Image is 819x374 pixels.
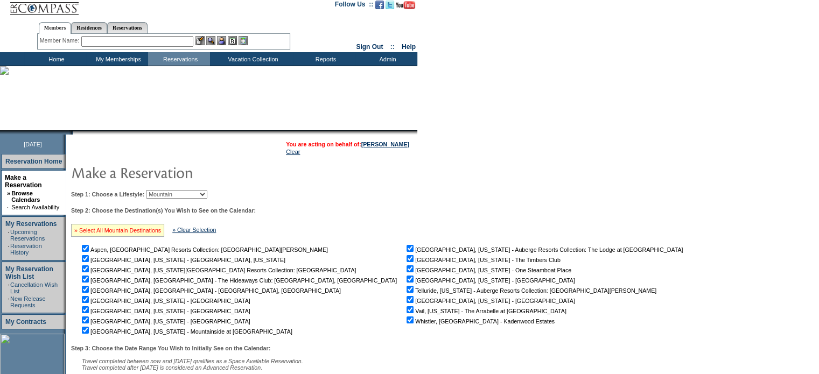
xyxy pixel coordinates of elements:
td: Admin [355,52,417,66]
nobr: Aspen, [GEOGRAPHIC_DATA] Resorts Collection: [GEOGRAPHIC_DATA][PERSON_NAME] [80,246,328,253]
td: · [8,243,9,256]
img: Impersonate [217,36,226,45]
td: Vacation Collection [210,52,293,66]
a: My Reservations [5,220,57,228]
nobr: [GEOGRAPHIC_DATA], [US_STATE] - [GEOGRAPHIC_DATA] [404,298,575,304]
a: Help [402,43,416,51]
nobr: [GEOGRAPHIC_DATA], [US_STATE] - [GEOGRAPHIC_DATA] [404,277,575,284]
img: View [206,36,215,45]
a: Follow us on Twitter [386,4,394,10]
td: · [8,281,9,294]
a: Make a Reservation [5,174,42,189]
div: Member Name: [40,36,81,45]
td: · [7,204,10,210]
img: promoShadowLeftCorner.gif [69,130,73,135]
a: Reservation History [10,243,42,256]
nobr: [GEOGRAPHIC_DATA], [US_STATE] - Auberge Resorts Collection: The Lodge at [GEOGRAPHIC_DATA] [404,246,683,253]
b: » [7,190,10,196]
img: pgTtlMakeReservation.gif [71,161,286,183]
a: My Contracts [5,318,46,326]
a: Reservation Home [5,158,62,165]
td: · [8,295,9,308]
nobr: [GEOGRAPHIC_DATA], [US_STATE] - One Steamboat Place [404,267,571,273]
a: Members [39,22,72,34]
b: Step 2: Choose the Destination(s) You Wish to See on the Calendar: [71,207,256,214]
a: » Select All Mountain Destinations [74,227,161,234]
a: New Release Requests [10,295,45,308]
img: Subscribe to our YouTube Channel [396,1,415,9]
img: Follow us on Twitter [386,1,394,9]
span: :: [390,43,395,51]
a: Become our fan on Facebook [375,4,384,10]
a: Sign Out [356,43,383,51]
a: Clear [286,149,300,155]
span: [DATE] [24,141,42,147]
td: Home [24,52,86,66]
td: Reservations [148,52,210,66]
img: b_edit.gif [195,36,205,45]
a: Subscribe to our YouTube Channel [396,4,415,10]
td: Reports [293,52,355,66]
span: You are acting on behalf of: [286,141,409,147]
nobr: [GEOGRAPHIC_DATA], [US_STATE] - Mountainside at [GEOGRAPHIC_DATA] [80,328,292,335]
img: b_calculator.gif [239,36,248,45]
nobr: Vail, [US_STATE] - The Arrabelle at [GEOGRAPHIC_DATA] [404,308,566,314]
nobr: [GEOGRAPHIC_DATA], [US_STATE] - [GEOGRAPHIC_DATA] [80,308,250,314]
nobr: [GEOGRAPHIC_DATA], [GEOGRAPHIC_DATA] - [GEOGRAPHIC_DATA], [GEOGRAPHIC_DATA] [80,287,341,294]
nobr: [GEOGRAPHIC_DATA], [US_STATE] - [GEOGRAPHIC_DATA] [80,298,250,304]
nobr: [GEOGRAPHIC_DATA], [GEOGRAPHIC_DATA] - The Hideaways Club: [GEOGRAPHIC_DATA], [GEOGRAPHIC_DATA] [80,277,397,284]
a: Residences [71,22,107,33]
nobr: Travel completed after [DATE] is considered an Advanced Reservation. [82,364,262,371]
a: Cancellation Wish List [10,281,58,294]
b: Step 3: Choose the Date Range You Wish to Initially See on the Calendar: [71,345,270,351]
nobr: [GEOGRAPHIC_DATA], [US_STATE] - [GEOGRAPHIC_DATA], [US_STATE] [80,257,285,263]
a: » Clear Selection [172,227,216,233]
img: blank.gif [73,130,74,135]
a: My Reservation Wish List [5,265,53,280]
nobr: [GEOGRAPHIC_DATA], [US_STATE] - [GEOGRAPHIC_DATA] [80,318,250,324]
a: Search Availability [11,204,59,210]
nobr: [GEOGRAPHIC_DATA], [US_STATE][GEOGRAPHIC_DATA] Resorts Collection: [GEOGRAPHIC_DATA] [80,267,356,273]
a: Upcoming Reservations [10,229,45,242]
td: · [8,229,9,242]
nobr: Telluride, [US_STATE] - Auberge Resorts Collection: [GEOGRAPHIC_DATA][PERSON_NAME] [404,287,656,294]
td: My Memberships [86,52,148,66]
a: Browse Calendars [11,190,40,203]
span: Travel completed between now and [DATE] qualifies as a Space Available Reservation. [82,358,303,364]
img: Become our fan on Facebook [375,1,384,9]
nobr: Whistler, [GEOGRAPHIC_DATA] - Kadenwood Estates [404,318,555,324]
a: [PERSON_NAME] [361,141,409,147]
a: Reservations [107,22,148,33]
nobr: [GEOGRAPHIC_DATA], [US_STATE] - The Timbers Club [404,257,561,263]
img: Reservations [228,36,237,45]
b: Step 1: Choose a Lifestyle: [71,191,144,197]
